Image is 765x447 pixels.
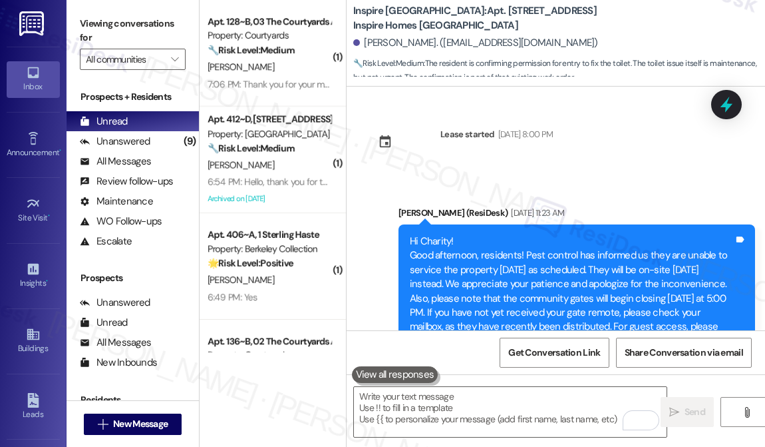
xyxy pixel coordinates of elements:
[80,195,153,209] div: Maintenance
[180,131,199,152] div: (9)
[500,338,609,368] button: Get Conversation Link
[353,36,598,50] div: [PERSON_NAME]. ([EMAIL_ADDRESS][DOMAIN_NAME])
[208,274,274,286] span: [PERSON_NAME]
[208,61,274,73] span: [PERSON_NAME]
[208,15,331,29] div: Apt. 128~B, 03 The Courtyards Apartments
[7,61,60,97] a: Inbox
[46,276,48,286] span: •
[208,44,294,56] strong: 🔧 Risk Level: Medium
[98,419,108,430] i: 
[80,215,162,228] div: WO Follow-ups
[685,405,705,419] span: Send
[80,296,150,310] div: Unanswered
[208,334,331,348] div: Apt. 136~B, 02 The Courtyards Apartments
[398,206,755,224] div: [PERSON_NAME] (ResiDesk)
[353,58,424,69] strong: 🔧 Risk Level: Medium
[80,234,132,248] div: Escalate
[353,57,765,85] span: : The resident is confirming permission for entry to fix the toilet. The toilet issue itself is m...
[206,191,332,207] div: Archived on [DATE]
[354,387,667,437] textarea: To enrich screen reader interactions, please activate Accessibility in Grammarly extension settings
[67,90,199,104] div: Prospects + Residents
[440,127,495,141] div: Lease started
[208,257,293,269] strong: 🌟 Risk Level: Positive
[67,271,199,285] div: Prospects
[80,175,173,189] div: Review follow-ups
[59,146,61,155] span: •
[113,417,168,431] span: New Message
[7,258,60,294] a: Insights •
[7,193,60,228] a: Site Visit •
[7,323,60,359] a: Buildings
[208,159,274,171] span: [PERSON_NAME]
[495,127,553,141] div: [DATE] 8:00 PM
[80,316,128,330] div: Unread
[669,407,679,418] i: 
[208,228,331,242] div: Apt. 406~A, 1 Sterling Haste
[508,346,600,360] span: Get Conversation Link
[208,142,294,154] strong: 🔧 Risk Level: Medium
[208,291,257,303] div: 6:49 PM: Yes
[208,113,331,127] div: Apt. 412~D, [STREET_ADDRESS]
[208,29,331,43] div: Property: Courtyards
[410,234,734,363] div: Hi Charity! Good afternoon, residents! Pest control has informed us they are unable to service th...
[208,348,331,362] div: Property: Courtyards
[67,393,199,407] div: Residents
[19,11,47,36] img: ResiDesk Logo
[80,155,151,169] div: All Messages
[742,407,752,418] i: 
[80,115,128,129] div: Unread
[208,127,331,141] div: Property: [GEOGRAPHIC_DATA]
[208,242,331,256] div: Property: Berkeley Collection
[80,336,151,350] div: All Messages
[80,13,186,49] label: Viewing conversations for
[353,4,619,33] b: Inspire [GEOGRAPHIC_DATA]: Apt. [STREET_ADDRESS] Inspire Homes [GEOGRAPHIC_DATA]
[508,206,564,220] div: [DATE] 11:23 AM
[616,338,752,368] button: Share Conversation via email
[171,54,178,65] i: 
[7,389,60,425] a: Leads
[86,49,164,70] input: All communities
[84,414,182,435] button: New Message
[48,211,50,221] span: •
[661,397,714,427] button: Send
[80,356,157,370] div: New Inbounds
[80,135,150,149] div: Unanswered
[625,346,743,360] span: Share Conversation via email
